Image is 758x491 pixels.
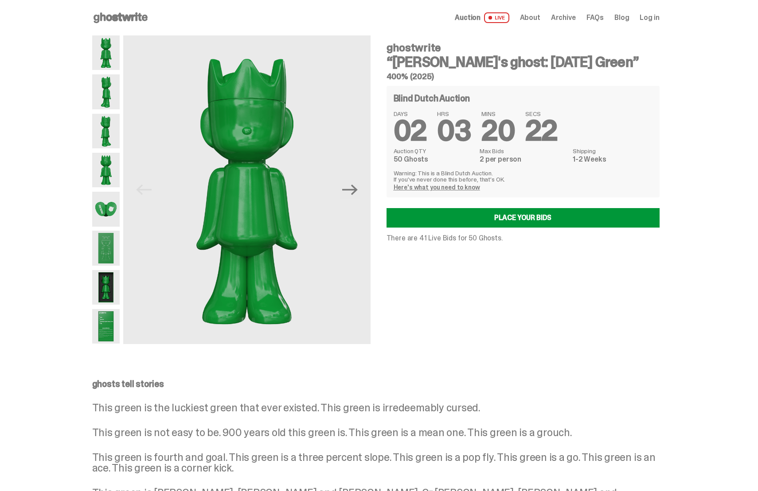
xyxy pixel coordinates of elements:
p: This green is not easy to be. 900 years old this green is. This green is a mean one. This green i... [92,427,660,438]
dd: 1-2 Weeks [573,156,652,163]
img: Schrodinger_Green_Hero_13.png [92,270,120,305]
span: 03 [437,112,471,149]
a: Log in [640,14,659,21]
dt: Shipping [573,148,652,154]
span: HRS [437,111,471,117]
span: 22 [525,112,558,149]
dt: Auction QTY [394,148,474,154]
dt: Max Bids [480,148,567,154]
button: Next [340,180,360,199]
span: 02 [394,112,427,149]
dd: 2 per person [480,156,567,163]
a: About [520,14,540,21]
p: There are 41 Live Bids for 50 Ghosts. [387,235,660,242]
a: Here's what you need to know [394,183,480,191]
p: This green is fourth and goal. This green is a three percent slope. This green is a pop fly. This... [92,452,660,473]
img: Schrodinger_Green_Hero_2.png [92,74,120,109]
span: LIVE [484,12,509,23]
a: Blog [614,14,629,21]
img: Schrodinger_Green_Hero_9.png [92,231,120,265]
h4: Blind Dutch Auction [394,94,470,103]
a: Auction LIVE [455,12,509,23]
img: Schrodinger_Green_Hero_12.png [92,309,120,344]
span: 20 [481,112,515,149]
img: Schrodinger_Green_Hero_1.png [92,35,120,70]
a: Archive [551,14,576,21]
p: This green is the luckiest green that ever existed. This green is irredeemably cursed. [92,402,660,413]
img: Schrodinger_Green_Hero_3.png [92,114,120,148]
a: Place your Bids [387,208,660,228]
img: Schrodinger_Green_Hero_1.png [123,35,370,344]
h3: “[PERSON_NAME]'s ghost: [DATE] Green” [387,55,660,69]
img: Schrodinger_Green_Hero_7.png [92,192,120,226]
h4: ghostwrite [387,43,660,53]
p: Warning: This is a Blind Dutch Auction. If you’ve never done this before, that’s OK. [394,170,653,182]
span: Auction [455,14,481,21]
span: DAYS [394,111,427,117]
a: FAQs [586,14,604,21]
span: MINS [481,111,515,117]
span: SECS [525,111,558,117]
h5: 400% (2025) [387,73,660,81]
img: Schrodinger_Green_Hero_6.png [92,153,120,187]
p: ghosts tell stories [92,379,660,388]
dd: 50 Ghosts [394,156,474,163]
